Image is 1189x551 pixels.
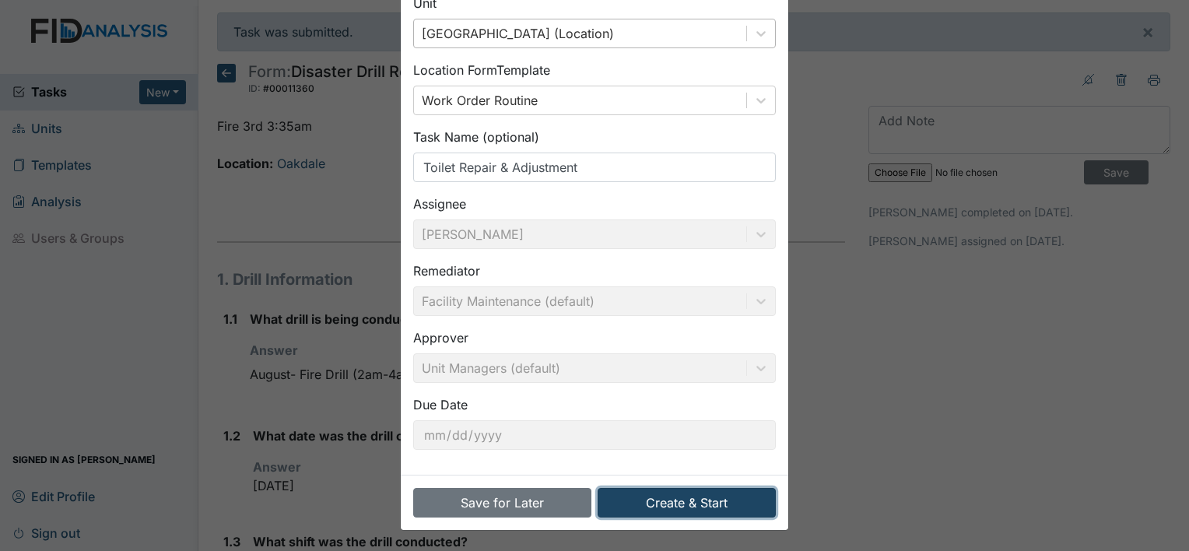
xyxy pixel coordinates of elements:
label: Task Name (optional) [413,128,539,146]
label: Location Form Template [413,61,550,79]
label: Remediator [413,261,480,280]
div: Work Order Routine [422,91,538,110]
label: Due Date [413,395,468,414]
button: Save for Later [413,488,591,518]
label: Approver [413,328,468,347]
button: Create & Start [598,488,776,518]
div: [GEOGRAPHIC_DATA] (Location) [422,24,614,43]
label: Assignee [413,195,466,213]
